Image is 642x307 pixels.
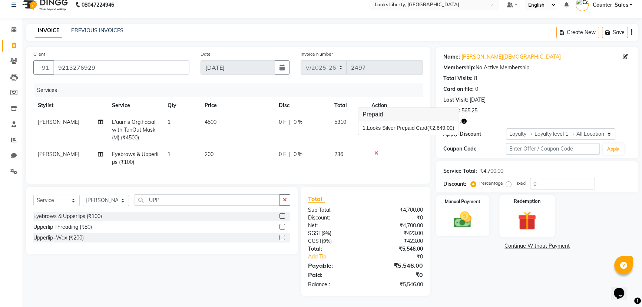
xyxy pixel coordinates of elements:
[302,214,365,222] div: Discount:
[294,118,302,126] span: 0 %
[33,51,45,57] label: Client
[33,212,102,220] div: Eyebrows & Upperlips (₹100)
[443,75,473,82] div: Total Visits:
[603,143,624,155] button: Apply
[514,180,526,186] label: Fixed
[274,97,330,114] th: Disc
[461,107,477,115] div: 565.25
[302,206,365,214] div: Sub Total:
[443,53,460,61] div: Name:
[163,97,200,114] th: Qty
[445,198,480,205] label: Manual Payment
[33,223,92,231] div: Upperlip Threading (₹80)
[365,222,428,230] div: ₹4,700.00
[443,180,466,188] div: Discount:
[38,151,79,158] span: [PERSON_NAME]
[365,261,428,270] div: ₹5,546.00
[302,245,365,253] div: Total:
[443,96,468,104] div: Last Visit:
[279,118,286,126] span: 0 F
[200,97,274,114] th: Price
[112,119,155,141] span: L'aamis Org.Facial with TanOut Mask(M) (₹4500)
[443,107,460,115] div: Points:
[365,237,428,245] div: ₹423.00
[302,253,376,261] a: Add Tip
[330,97,367,114] th: Total
[302,281,365,288] div: Balance :
[376,253,428,261] div: ₹0
[107,97,163,114] th: Service
[448,209,477,230] img: _cash.svg
[427,125,454,131] span: (₹2,649.00)
[323,230,330,236] span: 9%
[289,151,291,158] span: |
[365,206,428,214] div: ₹4,700.00
[365,245,428,253] div: ₹5,546.00
[443,85,474,93] div: Card on file:
[168,119,171,125] span: 1
[556,27,599,38] button: Create New
[474,75,477,82] div: 8
[365,270,428,279] div: ₹0
[358,108,459,121] h3: Prepaid
[302,222,365,230] div: Net:
[365,214,428,222] div: ₹0
[611,277,635,300] iframe: chat widget
[479,180,503,186] label: Percentage
[365,230,428,237] div: ₹423.00
[279,151,286,158] span: 0 F
[592,1,628,9] span: Counter_Sales
[33,60,54,75] button: +91
[302,261,365,270] div: Payable:
[602,27,628,38] button: Save
[302,237,365,245] div: ( )
[135,194,280,206] input: Search or Scan
[308,195,325,203] span: Total
[201,51,211,57] label: Date
[437,242,637,250] a: Continue Without Payment
[71,27,123,34] a: PREVIOUS INVOICES
[363,125,367,131] span: 1.
[334,151,343,158] span: 236
[363,124,454,132] div: Looks Silver Prepaid Card
[289,118,291,126] span: |
[33,97,107,114] th: Stylist
[365,281,428,288] div: ₹5,546.00
[443,130,506,138] div: Apply Discount
[205,151,214,158] span: 200
[506,143,600,155] input: Enter Offer / Coupon Code
[367,97,423,114] th: Action
[168,151,171,158] span: 1
[33,234,84,242] div: Upperlip~Wax (₹200)
[34,83,428,97] div: Services
[475,85,478,93] div: 0
[470,96,486,104] div: [DATE]
[205,119,216,125] span: 4500
[443,64,631,72] div: No Active Membership
[334,119,346,125] span: 5310
[308,238,322,244] span: CGST
[514,198,540,205] label: Redemption
[323,238,330,244] span: 9%
[302,270,365,279] div: Paid:
[302,230,365,237] div: ( )
[443,167,477,175] div: Service Total:
[35,24,62,37] a: INVOICE
[461,53,561,61] a: [PERSON_NAME][DEMOGRAPHIC_DATA]
[301,51,333,57] label: Invoice Number
[443,145,506,153] div: Coupon Code
[443,64,476,72] div: Membership:
[38,119,79,125] span: [PERSON_NAME]
[512,209,542,232] img: _gift.svg
[480,167,503,175] div: ₹4,700.00
[308,230,321,237] span: SGST
[53,60,189,75] input: Search by Name/Mobile/Email/Code
[112,151,158,165] span: Eyebrows & Upperlips (₹100)
[294,151,302,158] span: 0 %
